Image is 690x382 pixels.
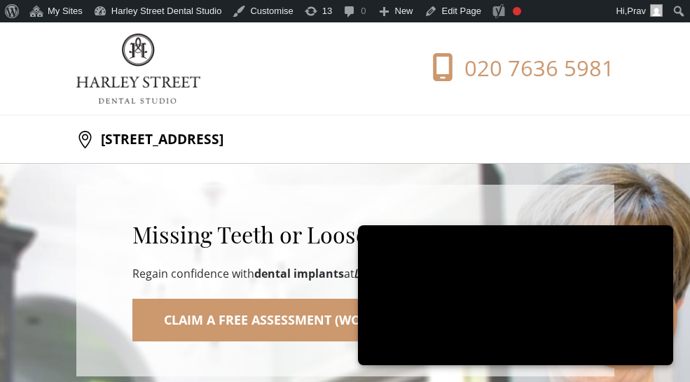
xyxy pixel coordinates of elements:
span: Prav [627,6,646,16]
p: [STREET_ADDRESS] [94,125,223,153]
a: 020 7636 5981 [391,53,614,84]
p: Regain confidence with at [132,262,558,286]
h2: Missing Teeth or Loose Dentures? [132,221,558,248]
a: Claim a FREE assessment (worth £150) [132,299,453,341]
strong: London’s leading [MEDICAL_DATA] clinic. [354,266,551,281]
img: logo.png [76,34,200,104]
div: Focus keyphrase not set [513,7,521,15]
strong: dental implants [254,266,344,281]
